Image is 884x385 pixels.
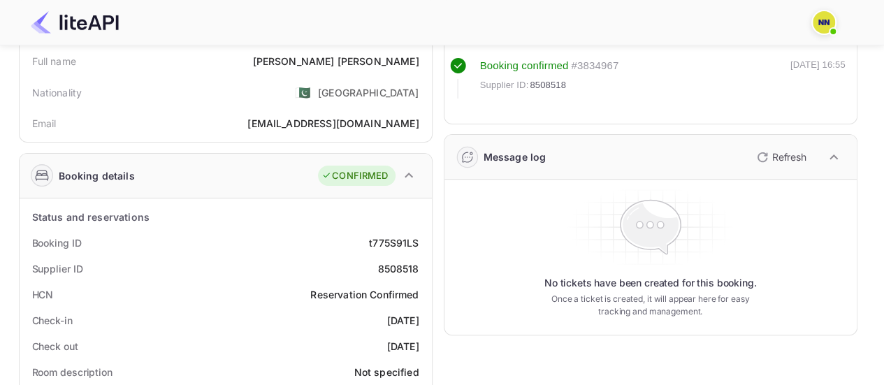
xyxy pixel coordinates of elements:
div: Booking confirmed [480,58,569,74]
div: [DATE] [387,313,419,328]
img: N/A N/A [813,11,835,34]
div: Booking details [59,168,135,183]
p: No tickets have been created for this booking. [544,276,757,290]
div: [DATE] [387,339,419,354]
div: [EMAIL_ADDRESS][DOMAIN_NAME] [247,116,419,131]
div: Supplier ID [32,261,83,276]
div: Not specified [354,365,419,379]
div: Nationality [32,85,82,100]
div: Reservation Confirmed [310,287,419,302]
p: Once a ticket is created, it will appear here for easy tracking and management. [540,293,761,318]
div: Message log [484,150,546,164]
div: CONFIRMED [321,169,388,183]
button: Refresh [748,146,812,168]
div: [GEOGRAPHIC_DATA] [318,85,419,100]
div: t775S91LS [369,235,419,250]
div: # 3834967 [571,58,618,74]
div: Check out [32,339,78,354]
div: Check-in [32,313,73,328]
div: Booking ID [32,235,82,250]
div: [PERSON_NAME] [PERSON_NAME] [252,54,419,68]
div: [DATE] 16:55 [790,58,846,99]
img: LiteAPI Logo [31,11,119,34]
div: Full name [32,54,76,68]
p: Refresh [772,150,806,164]
div: HCN [32,287,54,302]
div: 8508518 [377,261,419,276]
span: United States [295,80,311,105]
div: Status and reservations [32,210,150,224]
span: 8508518 [530,78,566,92]
span: Supplier ID: [480,78,529,92]
div: Room description [32,365,113,379]
div: Email [32,116,57,131]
